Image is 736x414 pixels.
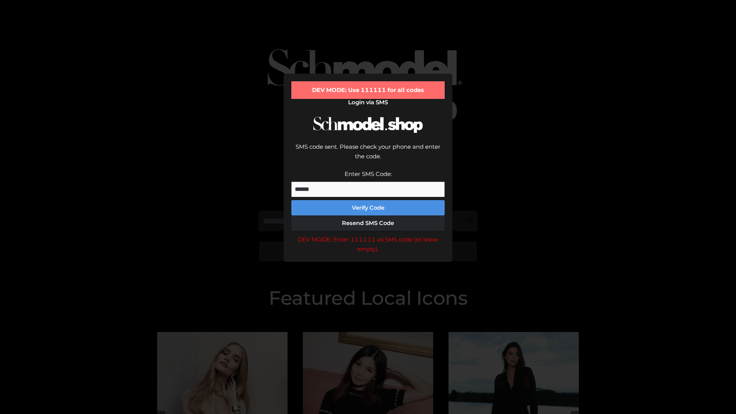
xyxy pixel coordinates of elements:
div: DEV MODE: Use 111111 for all codes [291,81,445,99]
img: Schmodel Logo [310,110,426,140]
button: Verify Code [291,200,445,215]
div: SMS code sent. Please check your phone and enter the code. [291,142,445,169]
h2: Login via SMS [291,99,445,106]
div: DEV MODE: Enter 111111 as SMS code (or leave empty). [291,235,445,254]
button: Resend SMS Code [291,215,445,231]
label: Enter SMS Code: [345,170,392,177]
